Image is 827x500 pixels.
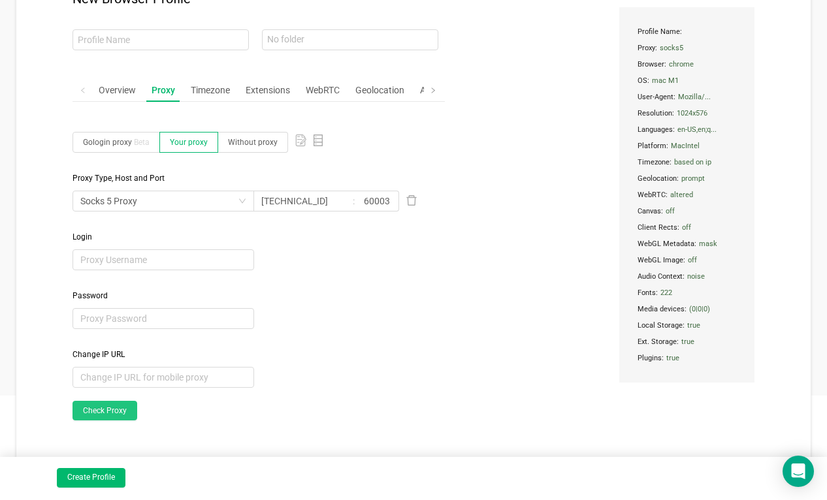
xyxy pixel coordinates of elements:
[671,138,700,153] span: MacIntel
[674,155,711,170] span: based on ip
[689,302,710,317] span: ( 0 | 0 | 0 )
[636,203,738,219] span: Canvas :
[240,78,295,102] div: Extensions
[677,106,707,121] span: 1024x576
[636,236,738,252] span: WebGL Metadata :
[666,351,679,366] span: true
[73,367,254,388] input: Change IP URL for mobile proxy
[636,187,738,203] span: WebRTC :
[93,78,141,102] div: Overview
[636,317,738,334] span: Local Storage :
[146,78,180,102] div: Proxy
[652,73,679,88] span: mac M1
[682,220,691,235] span: off
[80,87,86,93] i: icon: left
[636,301,738,317] span: Media devices :
[253,191,351,211] input: IP Address
[636,350,738,366] span: Plugins :
[666,204,675,219] span: off
[80,191,137,211] div: Socks 5 Proxy
[687,269,705,284] span: noise
[73,231,445,243] span: Login
[73,290,445,302] span: Password
[636,334,738,350] span: Ext. Storage :
[636,268,738,285] span: Audio Context :
[132,133,150,152] div: Beta
[238,197,246,206] i: icon: down
[312,134,324,146] i: icon: database
[681,171,705,186] span: prompt
[636,154,738,170] span: Timezone :
[57,468,125,488] button: Create Profile
[688,253,697,268] span: off
[678,89,711,104] span: Mozilla/...
[636,138,738,154] span: Platform :
[415,78,466,102] div: Advanced
[636,89,738,105] span: User-Agent :
[636,219,738,236] span: Client Rects :
[636,121,738,138] span: Languages :
[73,349,445,360] span: Change IP URL
[266,33,434,46] input: No folder
[783,456,814,487] div: Open Intercom Messenger
[636,23,738,40] span: Profile Name :
[677,122,717,137] span: en-US,en;q...
[670,187,693,202] span: altered
[300,78,345,102] div: WebRTC
[430,87,436,93] i: icon: right
[73,308,254,329] input: Proxy Password
[699,236,717,251] span: mask
[83,138,150,147] span: Gologin proxy
[660,40,683,55] span: socks5
[228,138,278,147] span: Without proxy
[636,285,738,301] span: Fonts :
[636,56,738,72] span: Browser :
[636,170,738,187] span: Geolocation :
[73,249,254,270] input: Proxy Username
[669,57,694,72] span: chrome
[357,191,399,211] input: port
[186,78,235,102] div: Timezone
[73,29,249,50] input: Profile Name
[681,334,694,349] span: true
[73,401,137,420] a: Check Proxy
[406,195,417,206] i: icon: delete
[687,318,700,333] span: true
[636,40,738,56] span: Proxy :
[660,285,672,300] span: 222
[350,78,410,102] div: Geolocation
[636,252,738,268] span: WebGL Image :
[636,72,738,89] span: OS :
[636,105,738,121] span: Resolution :
[170,138,208,147] span: Your proxy
[73,172,445,184] span: Proxy Type, Host and Port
